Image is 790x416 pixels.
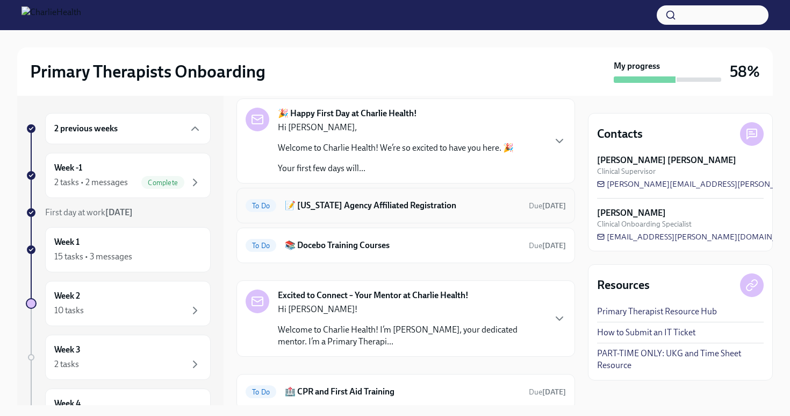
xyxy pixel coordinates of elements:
[26,335,211,380] a: Week 32 tasks
[105,207,133,217] strong: [DATE]
[54,177,128,188] div: 2 tasks • 2 messages
[597,219,692,229] span: Clinical Onboarding Specialist
[45,113,211,144] div: 2 previous weeks
[21,6,81,24] img: CharlieHealth
[597,277,650,293] h4: Resources
[54,123,118,135] h6: 2 previous weeks
[278,122,514,133] p: Hi [PERSON_NAME],
[542,241,566,250] strong: [DATE]
[54,251,132,263] div: 15 tasks • 3 messages
[246,388,276,396] span: To Do
[529,201,566,210] span: Due
[597,207,666,219] strong: [PERSON_NAME]
[54,162,82,174] h6: Week -1
[278,290,469,301] strong: Excited to Connect – Your Mentor at Charlie Health!
[54,398,81,410] h6: Week 4
[597,327,695,339] a: How to Submit an IT Ticket
[278,163,514,174] p: Your first few days will...
[278,108,417,119] strong: 🎉 Happy First Day at Charlie Health!
[597,154,736,166] strong: [PERSON_NAME] [PERSON_NAME]
[542,201,566,210] strong: [DATE]
[26,281,211,326] a: Week 210 tasks
[54,236,80,248] h6: Week 1
[278,324,544,348] p: Welcome to Charlie Health! I’m [PERSON_NAME], your dedicated mentor. I’m a Primary Therapi...
[26,207,211,218] a: First day at work[DATE]
[54,344,81,356] h6: Week 3
[246,242,276,250] span: To Do
[30,61,265,82] h2: Primary Therapists Onboarding
[54,290,80,302] h6: Week 2
[730,62,760,81] h3: 58%
[614,60,660,72] strong: My progress
[246,237,566,254] a: To Do📚 Docebo Training CoursesDue[DATE]
[246,383,566,400] a: To Do🏥 CPR and First Aid TrainingDue[DATE]
[54,358,79,370] div: 2 tasks
[26,153,211,198] a: Week -12 tasks • 2 messagesComplete
[26,227,211,272] a: Week 115 tasks • 3 messages
[278,304,544,315] p: Hi [PERSON_NAME]!
[285,200,520,211] h6: 📝 [US_STATE] Agency Affiliated Registration
[529,387,566,397] span: Due
[597,166,656,177] span: Clinical Supervisor
[246,202,276,210] span: To Do
[597,348,764,371] a: PART-TIME ONLY: UKG and Time Sheet Resource
[141,179,184,187] span: Complete
[285,239,520,251] h6: 📚 Docebo Training Courses
[529,241,566,250] span: Due
[597,306,717,318] a: Primary Therapist Resource Hub
[285,386,520,398] h6: 🏥 CPR and First Aid Training
[597,126,643,142] h4: Contacts
[246,197,566,214] a: To Do📝 [US_STATE] Agency Affiliated RegistrationDue[DATE]
[54,305,84,316] div: 10 tasks
[542,387,566,397] strong: [DATE]
[45,207,133,217] span: First day at work
[529,387,566,397] span: August 23rd, 2025 09:00
[278,142,514,154] p: Welcome to Charlie Health! We’re so excited to have you here. 🎉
